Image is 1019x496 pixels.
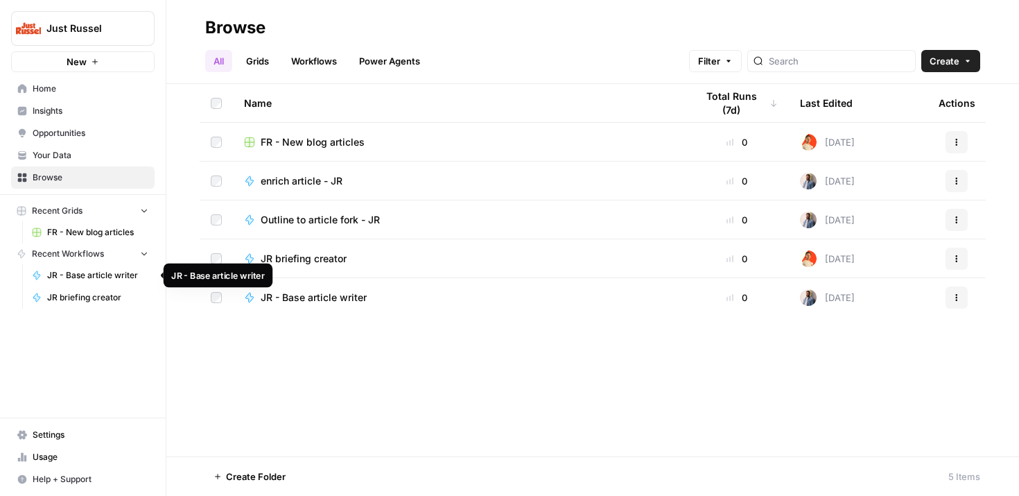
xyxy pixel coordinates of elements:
[47,291,148,304] span: JR briefing creator
[800,173,817,189] img: 542af2wjek5zirkck3dd1n2hljhm
[800,250,855,267] div: [DATE]
[11,446,155,468] a: Usage
[11,11,155,46] button: Workspace: Just Russel
[47,226,148,239] span: FR - New blog articles
[696,213,778,227] div: 0
[261,213,380,227] span: Outline to article fork - JR
[33,451,148,463] span: Usage
[16,16,41,41] img: Just Russel Logo
[26,264,155,287] a: JR - Base article writer
[261,252,347,266] span: JR briefing creator
[11,200,155,221] button: Recent Grids
[283,50,345,72] a: Workflows
[11,468,155,490] button: Help + Support
[47,269,148,282] span: JR - Base article writer
[205,50,232,72] a: All
[11,166,155,189] a: Browse
[800,289,855,306] div: [DATE]
[244,84,674,122] div: Name
[769,54,909,68] input: Search
[696,291,778,305] div: 0
[67,55,87,69] span: New
[800,134,855,151] div: [DATE]
[800,212,855,228] div: [DATE]
[800,212,817,228] img: 542af2wjek5zirkck3dd1n2hljhm
[244,291,674,305] a: JR - Base article writer
[11,51,155,72] button: New
[696,135,778,149] div: 0
[696,174,778,188] div: 0
[205,465,294,488] button: Create Folder
[205,17,265,39] div: Browse
[939,84,975,122] div: Actions
[921,50,980,72] button: Create
[11,78,155,100] a: Home
[261,291,367,305] span: JR - Base article writer
[261,135,365,149] span: FR - New blog articles
[696,252,778,266] div: 0
[33,149,148,162] span: Your Data
[11,424,155,446] a: Settings
[33,127,148,139] span: Opportunities
[26,287,155,309] a: JR briefing creator
[244,213,674,227] a: Outline to article fork - JR
[261,174,342,188] span: enrich article - JR
[948,470,980,484] div: 5 Items
[226,470,286,484] span: Create Folder
[238,50,277,72] a: Grids
[32,205,82,217] span: Recent Grids
[46,22,130,35] span: Just Russel
[244,252,674,266] a: JR briefing creator
[11,144,155,166] a: Your Data
[689,50,742,72] button: Filter
[930,54,959,68] span: Create
[11,243,155,264] button: Recent Workflows
[32,248,104,260] span: Recent Workflows
[696,84,778,122] div: Total Runs (7d)
[351,50,428,72] a: Power Agents
[33,429,148,441] span: Settings
[33,105,148,117] span: Insights
[800,134,817,151] img: zujtm92ch0idfyyp6pzjcadsyubn
[244,174,674,188] a: enrich article - JR
[800,250,817,267] img: zujtm92ch0idfyyp6pzjcadsyubn
[698,54,720,68] span: Filter
[33,171,148,184] span: Browse
[800,84,853,122] div: Last Edited
[26,221,155,243] a: FR - New blog articles
[11,100,155,122] a: Insights
[244,135,674,149] a: FR - New blog articles
[800,289,817,306] img: 542af2wjek5zirkck3dd1n2hljhm
[33,473,148,486] span: Help + Support
[800,173,855,189] div: [DATE]
[33,83,148,95] span: Home
[11,122,155,144] a: Opportunities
